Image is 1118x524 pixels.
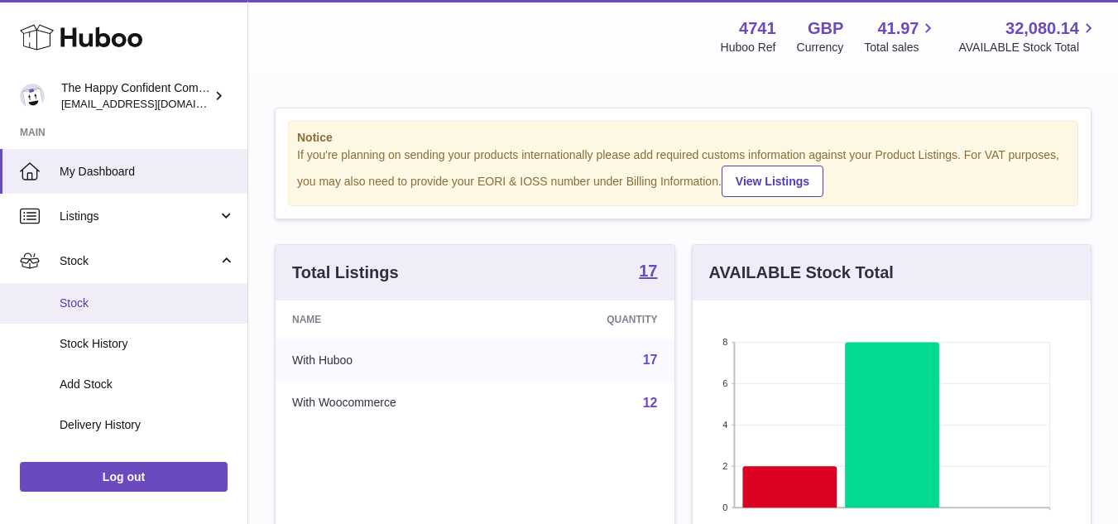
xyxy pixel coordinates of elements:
[722,378,727,388] text: 6
[958,17,1098,55] a: 32,080.14 AVAILABLE Stock Total
[643,396,658,410] a: 12
[864,17,938,55] a: 41.97 Total sales
[20,84,45,108] img: contact@happyconfident.com
[60,336,235,352] span: Stock History
[61,80,210,112] div: The Happy Confident Company
[523,300,674,339] th: Quantity
[60,377,235,392] span: Add Stock
[20,462,228,492] a: Log out
[1005,17,1079,40] span: 32,080.14
[709,262,894,284] h3: AVAILABLE Stock Total
[864,40,938,55] span: Total sales
[739,17,776,40] strong: 4741
[60,296,235,311] span: Stock
[958,40,1098,55] span: AVAILABLE Stock Total
[60,417,235,433] span: Delivery History
[877,17,919,40] span: 41.97
[808,17,843,40] strong: GBP
[60,164,235,180] span: My Dashboard
[639,262,657,279] strong: 17
[722,502,727,512] text: 0
[722,461,727,471] text: 2
[722,166,823,197] a: View Listings
[292,262,399,284] h3: Total Listings
[276,382,523,425] td: With Woocommerce
[721,40,776,55] div: Huboo Ref
[797,40,844,55] div: Currency
[276,339,523,382] td: With Huboo
[60,209,218,224] span: Listings
[722,420,727,430] text: 4
[297,130,1069,146] strong: Notice
[722,337,727,347] text: 8
[639,262,657,282] a: 17
[60,458,235,474] span: ASN Uploads
[61,97,243,110] span: [EMAIL_ADDRESS][DOMAIN_NAME]
[297,147,1069,197] div: If you're planning on sending your products internationally please add required customs informati...
[643,353,658,367] a: 17
[276,300,523,339] th: Name
[60,253,218,269] span: Stock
